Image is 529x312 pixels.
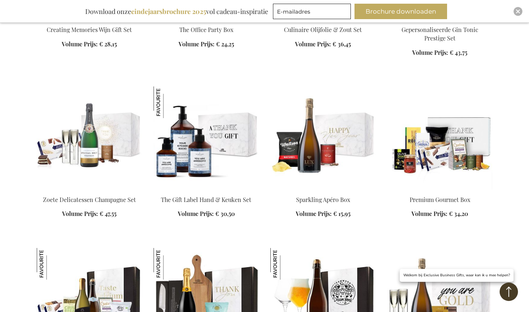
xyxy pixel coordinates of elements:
img: Premium Gourmet Box [387,86,492,189]
img: The Gift Label Hand & Kitchen Set [154,86,259,189]
span: Volume Prijs: [62,210,98,217]
span: € 34,20 [449,210,468,217]
a: Volume Prijs: € 47,55 [62,210,116,218]
input: E-mailadres [273,4,351,19]
a: Gepersonaliseerde Gin Tonic Prestige Set [402,26,478,42]
a: The Office Party Box [179,26,233,33]
span: € 36,45 [332,40,351,48]
a: Volume Prijs: € 34,20 [411,210,468,218]
a: Volume Prijs: € 36,45 [295,40,351,49]
img: The Gift Label Hand & Keuken Set [154,86,185,118]
a: The Gift Label Hand & Keuken Set [161,196,251,203]
a: Premium Gourmet Box [387,187,492,194]
div: Close [514,7,522,16]
img: Taste Of Belgium Gift Set [37,248,68,280]
span: Volume Prijs: [178,210,214,217]
a: The Gift Label Hand & Kitchen Set The Gift Label Hand & Keuken Set [154,187,259,194]
form: marketing offers and promotions [273,4,353,21]
span: Volume Prijs: [412,49,448,56]
a: Sweet Delights Champagne Set [37,187,142,194]
span: € 28,15 [99,40,117,48]
a: Creating Memories Wijn Gift Set [47,26,132,33]
span: € 15,95 [333,210,350,217]
div: Download onze vol cadeau-inspiratie [82,4,271,19]
span: Volume Prijs: [295,40,331,48]
a: Volume Prijs: € 30,50 [178,210,235,218]
a: Zoete Delicatessen Champagne Set [43,196,136,203]
span: Volume Prijs: [411,210,447,217]
b: eindejaarsbrochure 2025 [131,7,206,16]
span: € 47,55 [100,210,116,217]
img: Luxe Gastronomische Gift Box [154,248,185,280]
span: € 30,50 [215,210,235,217]
a: Sparkling Apero Box [270,187,375,194]
img: Sparkling Apero Box [270,86,375,189]
span: € 43,75 [450,49,467,56]
img: Sweet Delights Champagne Set [37,86,142,189]
a: Volume Prijs: € 15,95 [296,210,350,218]
img: Fourchette Bier Gift Box [270,248,302,280]
a: Volume Prijs: € 43,75 [412,49,467,57]
span: € 24,25 [216,40,234,48]
a: Sparkling Apéro Box [296,196,350,203]
span: Volume Prijs: [62,40,98,48]
a: Culinaire Olijfolie & Zout Set [284,26,362,33]
button: Brochure downloaden [355,4,447,19]
span: Volume Prijs: [179,40,215,48]
img: Close [516,9,520,14]
a: Volume Prijs: € 24,25 [179,40,234,49]
a: Volume Prijs: € 28,15 [62,40,117,49]
a: Premium Gourmet Box [410,196,470,203]
span: Volume Prijs: [296,210,332,217]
